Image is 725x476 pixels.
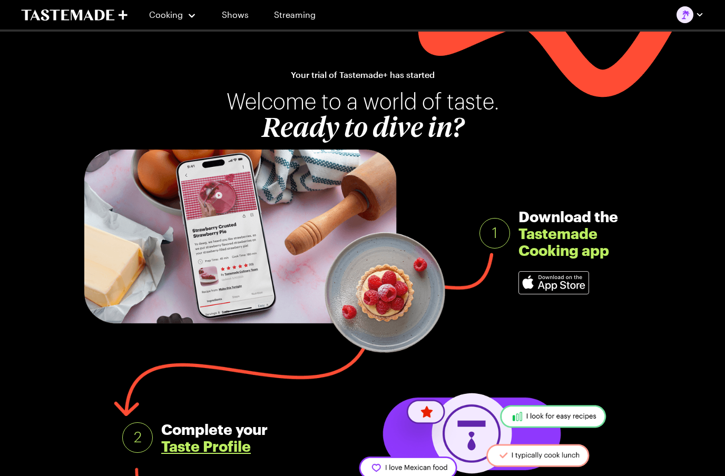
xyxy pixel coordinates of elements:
[149,9,183,19] span: Cooking
[161,438,251,454] a: Taste Profile
[21,9,128,21] a: To Tastemade Home Page
[518,271,589,294] a: Apple Store
[291,70,435,80] p: Your trial of Tastemade+ has started
[677,6,693,23] img: Profile picture
[149,2,197,27] button: Cooking
[518,208,641,259] div: Download the
[677,6,704,23] button: Profile picture
[161,421,281,454] div: Complete your
[492,225,497,242] span: 1
[134,429,142,446] span: 2
[518,225,609,259] span: Tastemade Cooking app
[227,91,499,145] h1: Welcome to a world of taste.
[519,272,589,294] img: Apple Store
[227,114,499,145] span: Ready to dive in?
